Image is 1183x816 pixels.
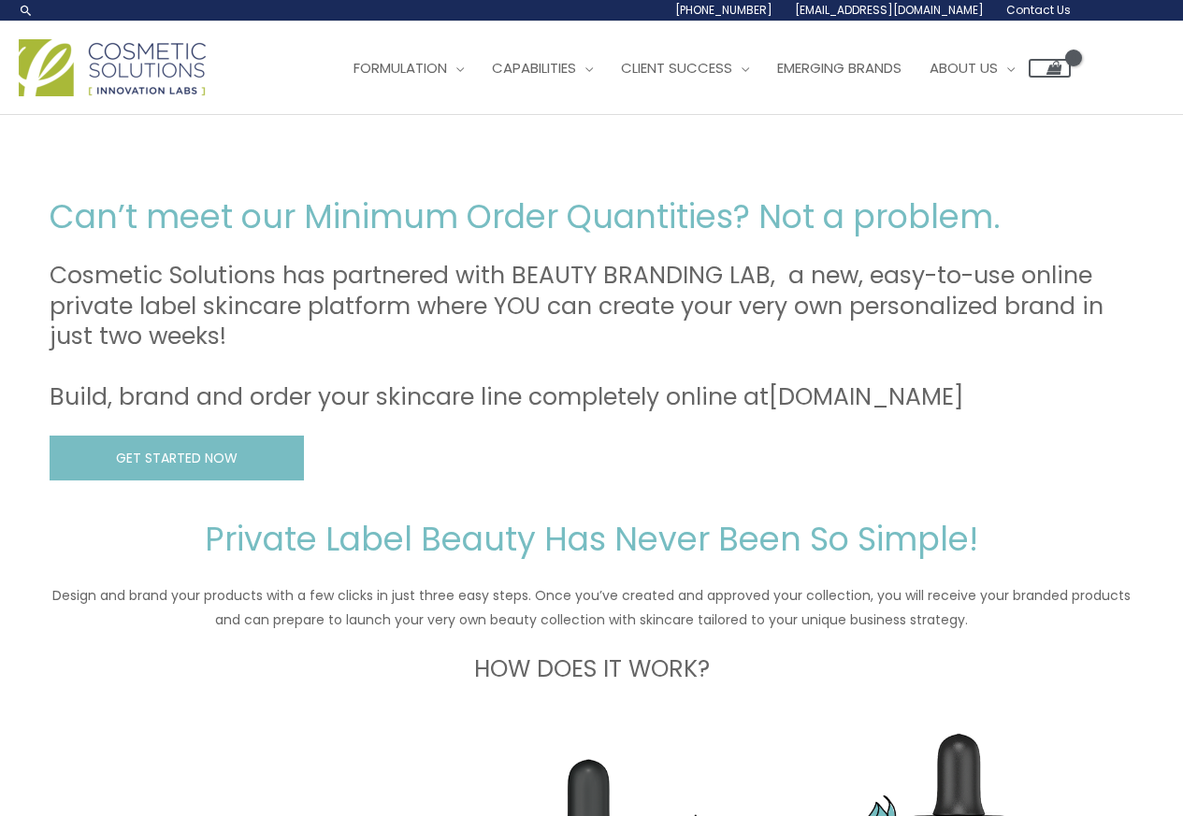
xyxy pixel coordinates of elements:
a: Formulation [339,40,478,96]
a: [DOMAIN_NAME] [769,380,964,413]
p: Design and brand your products with a few clicks in just three easy steps. Once you’ve created an... [50,583,1134,632]
span: Formulation [353,58,447,78]
h2: Private Label Beauty Has Never Been So Simple! [50,518,1134,561]
a: Search icon link [19,3,34,18]
a: GET STARTED NOW [50,436,304,481]
span: Emerging Brands [777,58,902,78]
span: About Us [930,58,998,78]
nav: Site Navigation [325,40,1071,96]
span: Client Success [621,58,732,78]
a: About Us [916,40,1029,96]
a: Emerging Brands [763,40,916,96]
span: Contact Us [1006,2,1071,18]
h3: Cosmetic Solutions has partnered with BEAUTY BRANDING LAB, a new, easy-to-use online private labe... [50,261,1134,413]
span: [EMAIL_ADDRESS][DOMAIN_NAME] [795,2,984,18]
span: [PHONE_NUMBER] [675,2,772,18]
h2: Can’t meet our Minimum Order Quantities? Not a problem. [50,195,1134,238]
span: Capabilities [492,58,576,78]
h3: HOW DOES IT WORK? [50,654,1134,685]
img: Cosmetic Solutions Logo [19,39,206,96]
a: Client Success [607,40,763,96]
a: View Shopping Cart, empty [1029,59,1071,78]
a: Capabilities [478,40,607,96]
